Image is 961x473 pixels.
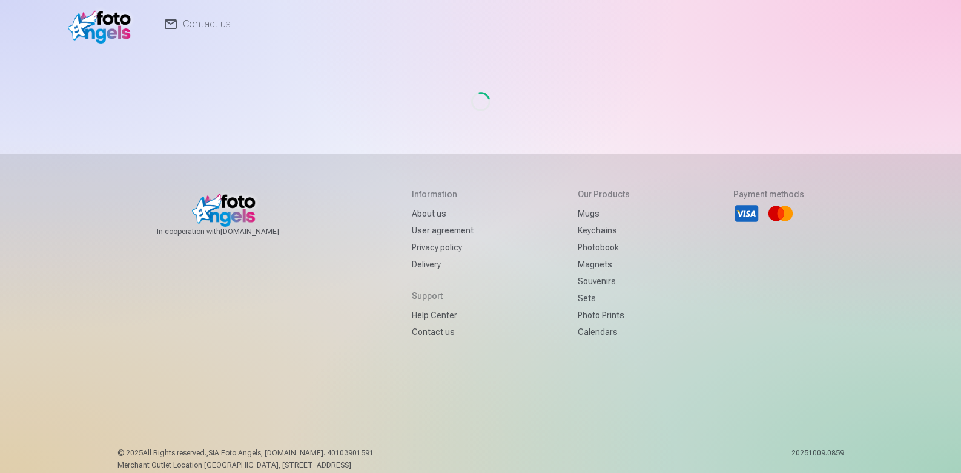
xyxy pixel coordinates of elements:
a: Keychains [578,222,630,239]
a: Sets [578,290,630,307]
a: User agreement [412,222,474,239]
a: Privacy policy [412,239,474,256]
p: © 2025 All Rights reserved. , [117,448,374,458]
a: Mugs [578,205,630,222]
p: Merchant Outlet Location [GEOGRAPHIC_DATA], [STREET_ADDRESS] [117,460,374,470]
a: Help Center [412,307,474,324]
img: /v1 [68,5,137,44]
a: Photobook [578,239,630,256]
a: Contact us [412,324,474,341]
a: [DOMAIN_NAME] [220,227,308,236]
span: In cooperation with [157,227,308,236]
a: Magnets [578,256,630,273]
a: Photo prints [578,307,630,324]
a: About us [412,205,474,222]
h5: Support [412,290,474,302]
h5: Our products [578,188,630,200]
a: Delivery [412,256,474,273]
li: Visa [733,200,760,227]
h5: Information [412,188,474,200]
span: SIA Foto Angels, [DOMAIN_NAME]. 40103901591 [208,449,374,457]
a: Souvenirs [578,273,630,290]
p: 20251009.0859 [791,448,844,470]
h5: Payment methods [733,188,804,200]
li: Mastercard [767,200,794,227]
a: Calendars [578,324,630,341]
